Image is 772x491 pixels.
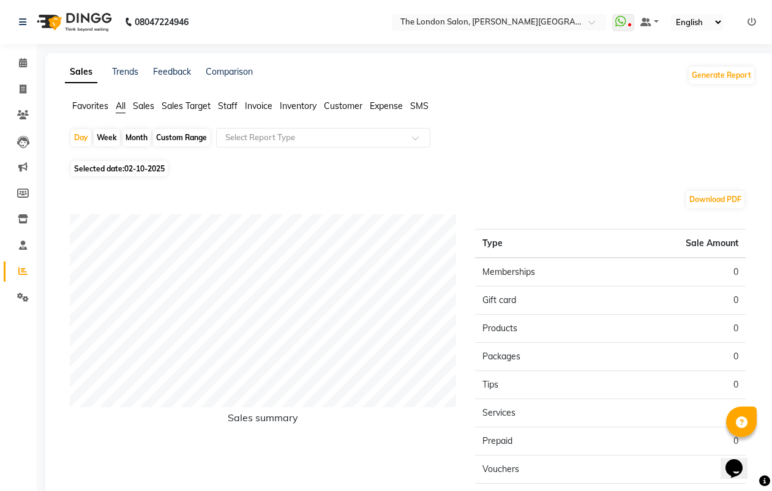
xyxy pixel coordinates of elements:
th: Sale Amount [610,230,746,258]
span: Inventory [280,100,317,111]
span: Expense [370,100,403,111]
span: Selected date: [71,161,168,176]
td: Prepaid [475,427,610,455]
td: Packages [475,343,610,371]
td: 0 [610,427,746,455]
span: Sales Target [162,100,211,111]
td: Memberships [475,258,610,287]
div: Week [94,129,120,146]
span: SMS [410,100,429,111]
button: Download PDF [686,191,744,208]
td: 0 [610,455,746,484]
span: Customer [324,100,362,111]
td: Products [475,315,610,343]
iframe: chat widget [721,442,760,479]
h6: Sales summary [70,412,457,429]
td: Vouchers [475,455,610,484]
span: All [116,100,126,111]
td: Gift card [475,287,610,315]
button: Generate Report [689,67,754,84]
img: logo [31,5,115,39]
td: Tips [475,371,610,399]
td: Services [475,399,610,427]
a: Comparison [206,66,253,77]
td: 0 [610,287,746,315]
th: Type [475,230,610,258]
td: 0 [610,399,746,427]
span: Staff [218,100,238,111]
b: 08047224946 [135,5,189,39]
a: Feedback [153,66,191,77]
span: Sales [133,100,154,111]
td: 0 [610,371,746,399]
span: Invoice [245,100,272,111]
span: 02-10-2025 [124,164,165,173]
a: Sales [65,61,97,83]
a: Trends [112,66,138,77]
td: 0 [610,315,746,343]
td: 0 [610,258,746,287]
div: Day [71,129,91,146]
td: 0 [610,343,746,371]
div: Month [122,129,151,146]
span: Favorites [72,100,108,111]
div: Custom Range [153,129,210,146]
